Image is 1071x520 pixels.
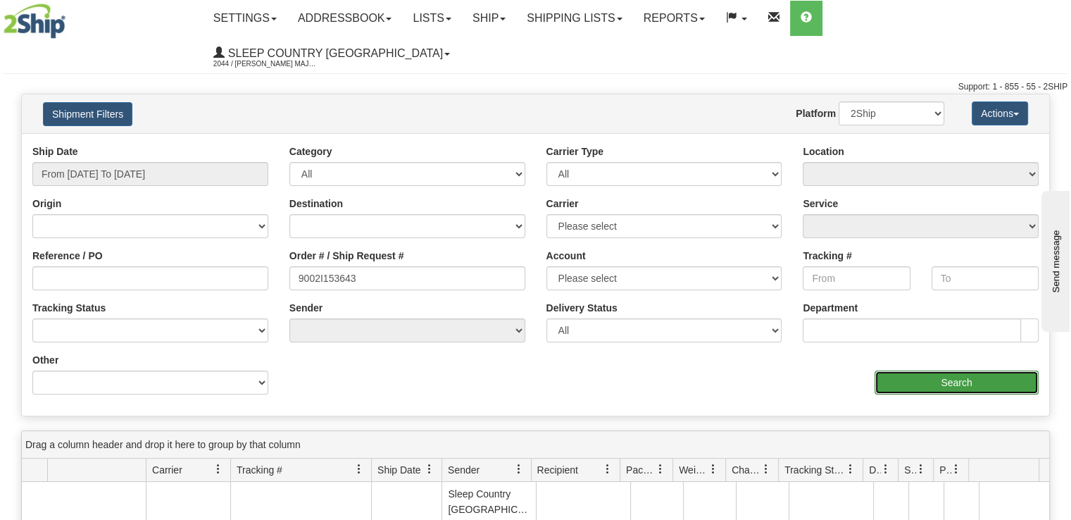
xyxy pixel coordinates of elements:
[754,457,778,481] a: Charge filter column settings
[1039,188,1070,332] iframe: chat widget
[803,301,858,315] label: Department
[402,1,461,36] a: Lists
[377,463,420,477] span: Ship Date
[462,1,516,36] a: Ship
[4,81,1067,93] div: Support: 1 - 855 - 55 - 2SHIP
[32,144,78,159] label: Ship Date
[803,266,910,290] input: From
[507,457,531,481] a: Sender filter column settings
[546,144,603,159] label: Carrier Type
[32,197,61,211] label: Origin
[909,457,933,481] a: Shipment Issues filter column settings
[679,463,708,477] span: Weight
[803,249,851,263] label: Tracking #
[289,249,404,263] label: Order # / Ship Request #
[626,463,656,477] span: Packages
[537,463,578,477] span: Recipient
[546,197,579,211] label: Carrier
[206,457,230,481] a: Carrier filter column settings
[289,301,322,315] label: Sender
[904,463,916,477] span: Shipment Issues
[237,463,282,477] span: Tracking #
[203,1,287,36] a: Settings
[874,457,898,481] a: Delivery Status filter column settings
[972,101,1028,125] button: Actions
[11,12,130,23] div: Send message
[939,463,951,477] span: Pickup Status
[875,371,1039,395] input: Search
[944,457,968,481] a: Pickup Status filter column settings
[732,463,761,477] span: Charge
[203,36,461,71] a: Sleep Country [GEOGRAPHIC_DATA] 2044 / [PERSON_NAME] Major [PERSON_NAME]
[516,1,632,36] a: Shipping lists
[633,1,715,36] a: Reports
[287,1,403,36] a: Addressbook
[32,353,58,367] label: Other
[448,463,480,477] span: Sender
[839,457,863,481] a: Tracking Status filter column settings
[803,197,838,211] label: Service
[347,457,371,481] a: Tracking # filter column settings
[43,102,132,126] button: Shipment Filters
[22,431,1049,459] div: grid grouping header
[546,301,618,315] label: Delivery Status
[701,457,725,481] a: Weight filter column settings
[418,457,441,481] a: Ship Date filter column settings
[225,47,443,59] span: Sleep Country [GEOGRAPHIC_DATA]
[869,463,881,477] span: Delivery Status
[596,457,620,481] a: Recipient filter column settings
[32,249,103,263] label: Reference / PO
[796,106,836,120] label: Platform
[784,463,846,477] span: Tracking Status
[213,57,319,71] span: 2044 / [PERSON_NAME] Major [PERSON_NAME]
[4,4,65,39] img: logo2044.jpg
[546,249,586,263] label: Account
[289,197,343,211] label: Destination
[32,301,106,315] label: Tracking Status
[932,266,1039,290] input: To
[649,457,672,481] a: Packages filter column settings
[803,144,844,159] label: Location
[289,144,332,159] label: Category
[152,463,182,477] span: Carrier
